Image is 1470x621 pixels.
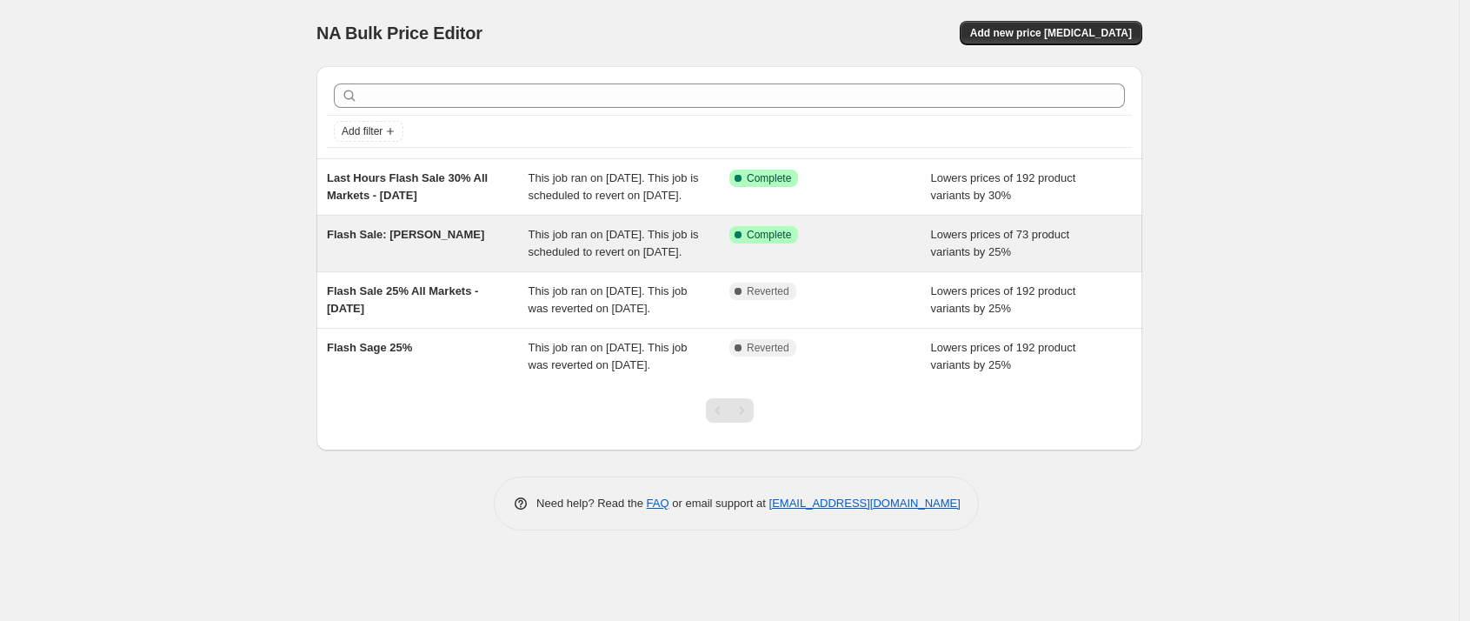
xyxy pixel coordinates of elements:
[342,124,382,138] span: Add filter
[747,171,791,185] span: Complete
[769,497,961,510] a: [EMAIL_ADDRESS][DOMAIN_NAME]
[529,284,688,315] span: This job ran on [DATE]. This job was reverted on [DATE].
[647,497,669,510] a: FAQ
[327,341,412,354] span: Flash Sage 25%
[931,284,1076,315] span: Lowers prices of 192 product variants by 25%
[747,341,789,355] span: Reverted
[334,121,403,142] button: Add filter
[529,228,699,258] span: This job ran on [DATE]. This job is scheduled to revert on [DATE].
[931,341,1076,371] span: Lowers prices of 192 product variants by 25%
[747,284,789,298] span: Reverted
[327,228,484,241] span: Flash Sale: [PERSON_NAME]
[316,23,482,43] span: NA Bulk Price Editor
[931,171,1076,202] span: Lowers prices of 192 product variants by 30%
[970,26,1132,40] span: Add new price [MEDICAL_DATA]
[529,341,688,371] span: This job ran on [DATE]. This job was reverted on [DATE].
[669,497,769,510] span: or email support at
[747,228,791,242] span: Complete
[960,21,1142,45] button: Add new price [MEDICAL_DATA]
[529,171,699,202] span: This job ran on [DATE]. This job is scheduled to revert on [DATE].
[327,171,488,202] span: Last Hours Flash Sale 30% All Markets - [DATE]
[931,228,1070,258] span: Lowers prices of 73 product variants by 25%
[536,497,647,510] span: Need help? Read the
[327,284,478,315] span: Flash Sale 25% All Markets - [DATE]
[706,398,754,423] nav: Pagination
